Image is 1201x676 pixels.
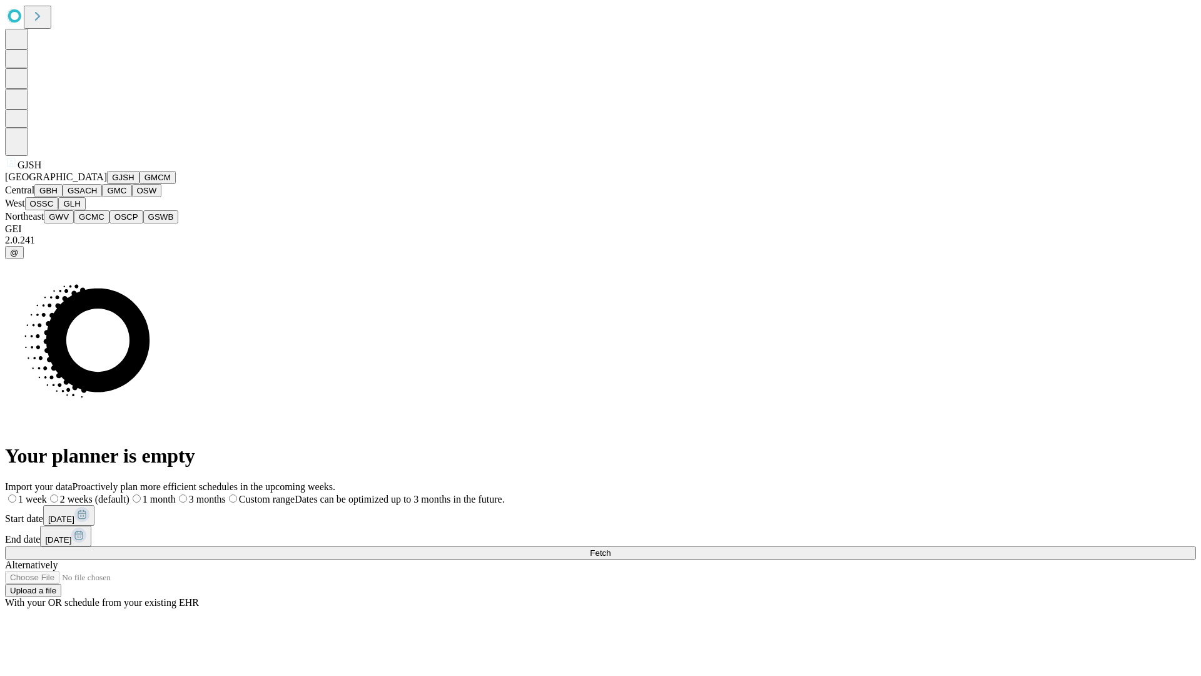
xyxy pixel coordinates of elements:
input: 1 week [8,494,16,503]
div: GEI [5,223,1196,235]
button: GBH [34,184,63,197]
button: OSSC [25,197,59,210]
span: Alternatively [5,560,58,570]
h1: Your planner is empty [5,444,1196,468]
span: Northeast [5,211,44,222]
div: Start date [5,505,1196,526]
span: @ [10,248,19,257]
button: OSW [132,184,162,197]
div: End date [5,526,1196,546]
button: GSWB [143,210,179,223]
span: Custom range [239,494,295,504]
span: Proactively plan more efficient schedules in the upcoming weeks. [73,481,335,492]
input: Custom rangeDates can be optimized up to 3 months in the future. [229,494,237,503]
button: [DATE] [43,505,94,526]
span: 2 weeks (default) [60,494,129,504]
button: GLH [58,197,85,210]
span: West [5,198,25,208]
button: GJSH [107,171,139,184]
span: Import your data [5,481,73,492]
span: 3 months [189,494,226,504]
span: Dates can be optimized up to 3 months in the future. [295,494,504,504]
span: [GEOGRAPHIC_DATA] [5,172,107,182]
button: GCMC [74,210,109,223]
button: GMCM [139,171,176,184]
span: With your OR schedule from your existing EHR [5,597,199,608]
span: [DATE] [48,515,74,524]
span: GJSH [18,160,41,170]
input: 2 weeks (default) [50,494,58,503]
div: 2.0.241 [5,235,1196,246]
span: Fetch [590,548,611,558]
button: GMC [102,184,131,197]
span: Central [5,185,34,195]
button: GWV [44,210,74,223]
button: @ [5,246,24,259]
button: OSCP [109,210,143,223]
button: [DATE] [40,526,91,546]
span: [DATE] [45,535,71,545]
span: 1 week [18,494,47,504]
button: Fetch [5,546,1196,560]
input: 1 month [133,494,141,503]
button: Upload a file [5,584,61,597]
span: 1 month [143,494,176,504]
button: GSACH [63,184,102,197]
input: 3 months [179,494,187,503]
